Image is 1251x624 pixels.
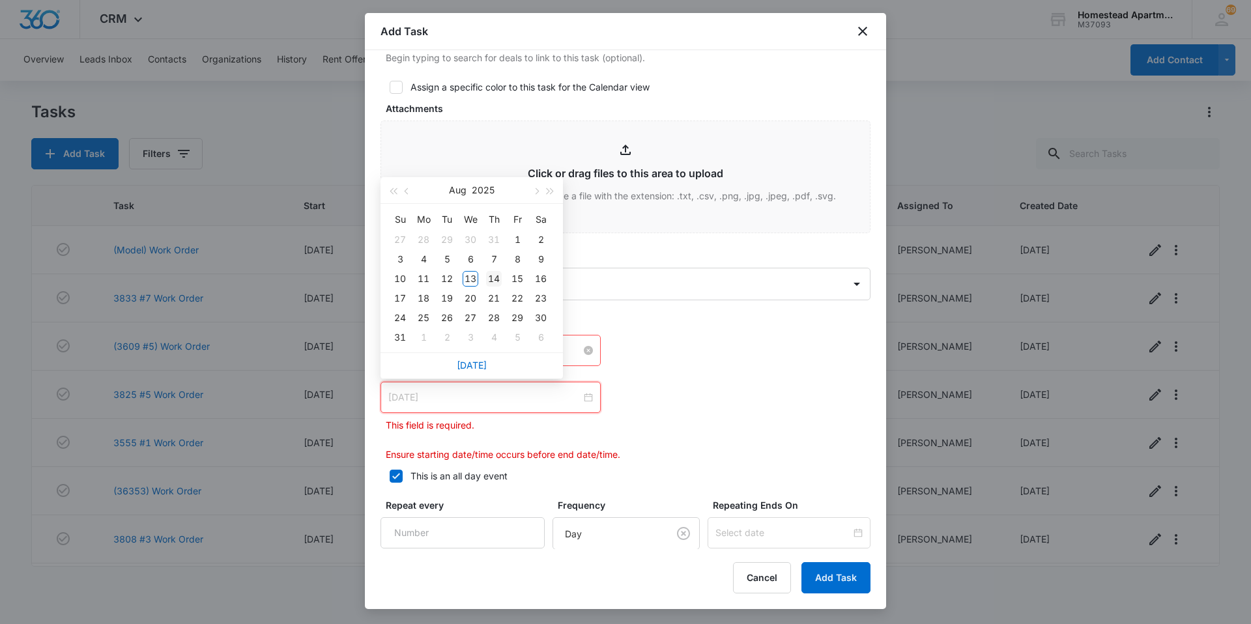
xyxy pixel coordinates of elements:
div: 28 [416,232,431,248]
td: 2025-08-25 [412,308,435,328]
div: 17 [392,291,408,306]
td: 2025-08-20 [459,289,482,308]
div: 25 [416,310,431,326]
p: Begin typing to search for deals to link to this task (optional). [386,51,870,64]
div: 30 [533,310,549,326]
button: Cancel [733,562,791,593]
label: Attachments [386,102,876,115]
td: 2025-08-23 [529,289,553,308]
td: 2025-09-02 [435,328,459,347]
div: 2 [533,232,549,248]
td: 2025-08-13 [459,269,482,289]
div: 6 [463,251,478,267]
div: 30 [463,232,478,248]
div: 3 [463,330,478,345]
h1: Add Task [381,23,428,39]
div: 13 [463,271,478,287]
td: 2025-08-17 [388,289,412,308]
div: 15 [510,271,525,287]
td: 2025-08-04 [412,249,435,269]
button: close [855,23,870,39]
div: 12 [439,271,455,287]
div: 1 [510,232,525,248]
button: Add Task [801,562,870,593]
button: 2025 [472,177,495,203]
td: 2025-08-16 [529,269,553,289]
th: Tu [435,209,459,230]
td: 2025-08-19 [435,289,459,308]
div: 27 [463,310,478,326]
td: 2025-08-27 [459,308,482,328]
td: 2025-08-10 [388,269,412,289]
div: 28 [486,310,502,326]
div: 16 [533,271,549,287]
div: 22 [510,291,525,306]
td: 2025-08-31 [388,328,412,347]
div: 31 [392,330,408,345]
th: Th [482,209,506,230]
td: 2025-08-09 [529,249,553,269]
td: 2025-09-01 [412,328,435,347]
td: 2025-08-15 [506,269,529,289]
td: 2025-08-07 [482,249,506,269]
label: Time span [386,316,876,330]
th: We [459,209,482,230]
div: 18 [416,291,431,306]
button: Aug [449,177,467,203]
td: 2025-08-06 [459,249,482,269]
div: 21 [486,291,502,306]
button: Clear [673,523,694,544]
td: 2025-08-18 [412,289,435,308]
div: 3 [392,251,408,267]
div: 5 [510,330,525,345]
td: 2025-08-08 [506,249,529,269]
div: 2 [439,330,455,345]
td: 2025-08-26 [435,308,459,328]
label: Repeating Ends On [713,498,876,512]
a: [DATE] [457,360,487,371]
label: Repeat every [386,498,550,512]
div: 24 [392,310,408,326]
td: 2025-08-24 [388,308,412,328]
div: 29 [439,232,455,248]
td: 2025-09-05 [506,328,529,347]
p: Ensure starting date/time occurs before end date/time. [386,447,870,461]
div: 27 [392,232,408,248]
div: 7 [486,251,502,267]
td: 2025-09-06 [529,328,553,347]
span: close-circle [584,346,593,355]
div: 4 [486,330,502,345]
td: 2025-08-12 [435,269,459,289]
td: 2025-08-03 [388,249,412,269]
td: 2025-07-30 [459,230,482,249]
div: 19 [439,291,455,306]
div: 20 [463,291,478,306]
td: 2025-08-21 [482,289,506,308]
th: Fr [506,209,529,230]
input: Number [381,517,545,548]
td: 2025-08-29 [506,308,529,328]
p: This field is required. [386,418,625,432]
div: 14 [486,271,502,287]
div: 23 [533,291,549,306]
th: Su [388,209,412,230]
td: 2025-09-03 [459,328,482,347]
td: 2025-07-29 [435,230,459,249]
td: 2025-08-11 [412,269,435,289]
td: 2025-08-02 [529,230,553,249]
div: 8 [510,251,525,267]
div: 29 [510,310,525,326]
td: 2025-08-30 [529,308,553,328]
div: 9 [533,251,549,267]
div: 1 [416,330,431,345]
label: Assigned to [386,249,876,262]
div: 31 [486,232,502,248]
div: 4 [416,251,431,267]
td: 2025-07-31 [482,230,506,249]
input: Select date [388,390,581,404]
div: Assign a specific color to this task for the Calendar view [410,80,650,94]
div: This is an all day event [410,469,508,483]
td: 2025-08-14 [482,269,506,289]
input: Select date [715,526,851,540]
label: Frequency [558,498,705,512]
